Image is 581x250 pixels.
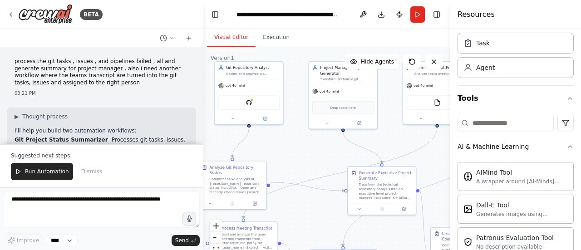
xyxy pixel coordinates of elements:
[359,182,413,200] div: Transform the technical repository analysis into an executive-level project management summary ta...
[4,235,43,246] button: Improve
[476,211,568,218] div: Generates images using OpenAI's Dall-E model.
[198,161,267,210] div: Analyze Git Repository StatusComprehensive analysis of {repository_name} repository status includ...
[458,29,574,85] div: Crew
[345,54,399,69] button: Hide Agents
[370,206,394,213] button: No output available
[241,127,440,219] g: Edge from f605c6c6-531e-4e94-9413-bbb830748033 to 6562af2a-4335-4c0d-b7b0-9b5e51eb9646
[340,132,385,163] g: Edge from 143425e3-c2ee-4f56-b29d-79221a66d755 to 78b03518-6d36-4bd7-8792-37e1d70420bd
[221,200,244,207] button: No output available
[330,105,356,110] span: Drop tools here
[320,89,339,93] span: gpt-4o-mini
[246,99,252,106] img: GitHub
[11,152,192,159] p: Suggested next steps:
[15,58,189,86] p: process the git tasks , issues , and pipelines failed , all and generate summary for project mana...
[361,58,394,65] span: Hide Agents
[359,170,413,181] div: Generate Executive Project Summary
[226,65,280,70] div: Git Repository Analyst
[458,135,574,158] button: AI & Machine Learning
[476,168,568,177] div: AIMind Tool
[442,231,495,242] div: Create Unified Project Coordination Report
[172,235,200,246] button: Send
[476,233,554,242] div: Patronus Evaluation Tool
[245,200,264,207] button: Open in side panel
[458,86,574,111] button: Tools
[320,77,374,82] div: Transform technical git repository data into executive-level summaries and actionable project ins...
[414,72,468,76] div: Analyze team meeting transcripts and extract actionable tasks, issues, and assignments for {team_...
[340,127,512,246] g: Edge from 4b083cb1-e8a2-4d8c-b557-7c33e94c06ec to 98306e0f-583f-4a93-9683-9ed3c77a7a0d
[256,28,297,47] button: Execution
[15,137,189,151] li: - Processes git tasks, issues, and failed pipelines for project manager summaries
[414,65,468,70] div: Team Transcript Processor
[476,201,568,210] div: Dall-E Tool
[347,166,416,215] div: Generate Executive Project SummaryTransform the technical repository analysis into an executive-l...
[77,163,107,180] button: Dismiss
[182,212,196,225] button: Click to speak your automation idea
[320,65,374,76] div: Project Manager Report Generator
[226,83,245,88] span: gpt-4o-mini
[156,33,178,44] button: Switch to previous chat
[434,99,441,106] img: FileReadTool
[81,168,102,175] span: Dismiss
[463,237,473,246] img: PatronusEvalTool
[15,127,189,135] p: I'll help you build two automation workflows:
[463,172,473,181] img: AIMindTool
[463,205,473,214] img: DallETool
[210,232,222,244] button: zoom out
[175,237,189,244] span: Send
[438,115,469,122] button: Open in side panel
[15,137,108,143] strong: Git Project Status Summarizer
[209,165,263,176] div: Analyze Git Repository Status
[209,177,263,195] div: Comprehensive analysis of {repository_name} repository status including: - Open and recently clos...
[17,237,39,244] span: Improve
[11,163,73,180] button: Run Automation
[430,8,443,21] button: Hide right sidebar
[207,28,256,47] button: Visual Editor
[211,54,234,62] div: Version 1
[226,72,280,76] div: Gather and analyze git repository data including issues, pull requests, and pipeline statuses for...
[221,225,272,231] div: Process Meeting Transcript
[403,61,472,125] div: Team Transcript ProcessorAnalyze team meeting transcripts and extract actionable tasks, issues, a...
[458,9,495,20] h4: Resources
[344,120,375,127] button: Open in side panel
[236,10,339,19] nav: breadcrumb
[209,8,222,21] button: Hide left sidebar
[476,178,568,185] div: A wrapper around [AI-Minds]([URL][DOMAIN_NAME]). Useful for when you need answers to questions fr...
[476,63,495,72] div: Agent
[210,220,222,232] button: zoom in
[22,113,68,120] span: Thought process
[15,113,68,120] button: ▶Thought process
[458,142,529,151] div: AI & Machine Learning
[270,180,344,193] g: Edge from 45483c04-f0f2-439c-aa45-8128b72b8471 to 78b03518-6d36-4bd7-8792-37e1d70420bd
[15,113,19,120] span: ▶
[221,232,274,250] div: Read and analyze the team meeting transcript from {transcript_file_path} for {team_name}. Extract...
[80,9,103,20] div: BETA
[414,83,433,88] span: gpt-4o-mini
[394,206,414,213] button: Open in side panel
[214,61,283,125] div: Git Repository AnalystGather and analyze git repository data including issues, pull requests, and...
[25,168,69,175] span: Run Automation
[18,4,73,25] img: Logo
[309,61,378,129] div: Project Manager Report GeneratorTransform technical git repository data into executive-level summ...
[15,90,189,97] div: 03:21 PM
[230,127,252,158] g: Edge from 360a3a4c-edab-4096-8d1e-fef0dbcd4e76 to 45483c04-f0f2-439c-aa45-8128b72b8471
[182,33,196,44] button: Start a new chat
[476,39,490,48] div: Task
[250,115,281,122] button: Open in side panel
